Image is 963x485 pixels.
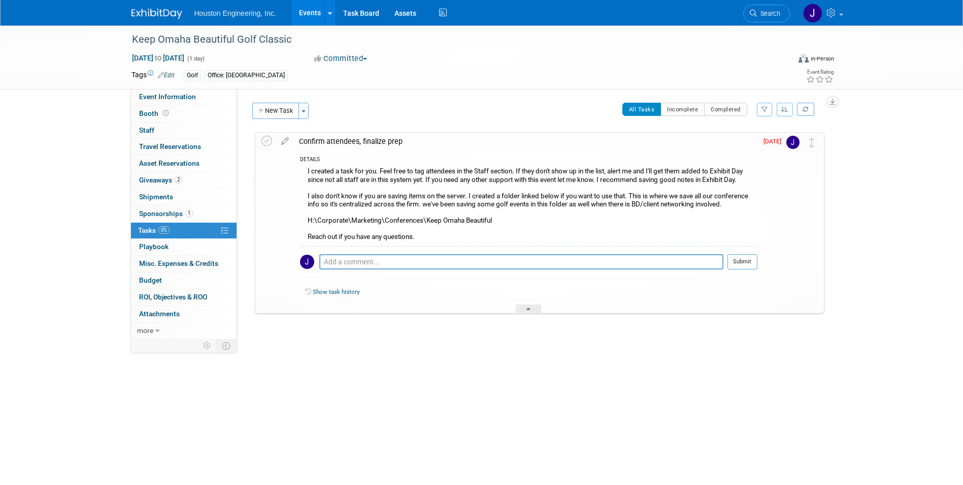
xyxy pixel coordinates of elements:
span: Booth [139,109,171,117]
div: DETAILS [300,156,757,165]
span: Booth not reserved yet [161,109,171,117]
a: ROI, Objectives & ROO [131,289,237,306]
span: Staff [139,126,154,134]
a: Booth [131,106,237,122]
a: Attachments [131,306,237,322]
img: Jessica Lambrecht [786,136,800,149]
div: Office: [GEOGRAPHIC_DATA] [205,70,288,81]
span: Tasks [138,226,170,234]
img: Jessica Lambrecht [803,4,822,23]
button: Completed [704,103,747,116]
a: Show task history [313,288,359,295]
span: Sponsorships [139,209,193,218]
span: [DATE] [DATE] [131,53,185,63]
a: Tasks0% [131,223,237,239]
a: Shipments [131,189,237,205]
a: edit [276,137,294,146]
button: Submit [727,254,757,269]
div: Golf [184,70,201,81]
div: Confirm attendees, finalize prep [294,133,757,150]
a: Edit [158,72,175,79]
span: Event Information [139,93,196,101]
a: more [131,323,237,339]
span: 0% [158,226,170,234]
span: Playbook [139,243,169,251]
span: Search [757,10,780,17]
span: 2 [175,176,182,184]
a: Budget [131,272,237,289]
td: Tags [131,70,175,81]
span: Travel Reservations [139,142,201,150]
img: Format-Inperson.png [799,54,809,63]
img: ExhibitDay [131,9,182,19]
div: Event Rating [806,70,834,75]
a: Misc. Expenses & Credits [131,256,237,272]
td: Personalize Event Tab Strip [198,339,216,352]
span: Attachments [139,310,180,318]
span: to [153,54,163,62]
div: Event Format [730,53,835,68]
button: All Tasks [622,103,661,116]
span: Houston Engineering, Inc. [194,9,276,17]
a: Event Information [131,89,237,105]
a: Playbook [131,239,237,255]
span: Giveaways [139,176,182,184]
a: Sponsorships1 [131,206,237,222]
span: more [137,326,153,335]
td: Toggle Event Tabs [216,339,237,352]
span: (1 day) [186,55,205,62]
span: Asset Reservations [139,159,200,167]
a: Travel Reservations [131,139,237,155]
div: Keep Omaha Beautiful Golf Classic [128,31,775,49]
div: In-Person [810,55,834,63]
button: Incomplete [660,103,705,116]
button: New Task [252,103,299,119]
i: Move task [809,138,814,147]
span: [DATE] [763,138,786,145]
div: I created a task for you. Feel free to tag attendees in the Staff section. If they don't show up ... [300,165,757,246]
img: Jessica Lambrecht [300,255,314,269]
a: Refresh [797,103,814,116]
a: Search [743,5,790,22]
a: Asset Reservations [131,156,237,172]
span: Misc. Expenses & Credits [139,259,218,267]
a: Giveaways2 [131,172,237,189]
a: Staff [131,123,237,139]
span: Budget [139,276,162,284]
span: Shipments [139,193,173,201]
span: ROI, Objectives & ROO [139,293,207,301]
span: 1 [185,209,193,217]
button: Committed [311,53,371,64]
